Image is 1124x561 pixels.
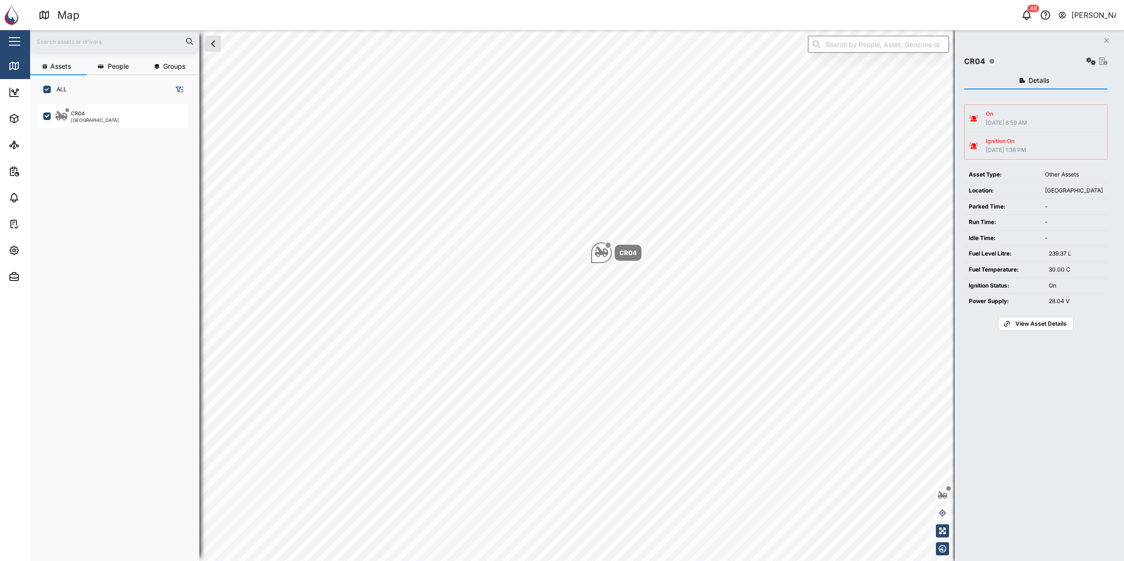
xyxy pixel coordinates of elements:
div: Ignition On [986,137,1026,146]
a: View Asset Details [998,317,1073,331]
div: Idle Time: [969,234,1036,243]
div: 28.04 V [1049,297,1103,306]
div: Map [24,61,46,71]
span: Groups [163,63,185,70]
span: View Asset Details [1015,317,1067,330]
div: [GEOGRAPHIC_DATA] [1045,186,1103,195]
div: Ignition Status: [969,281,1039,290]
div: 30.00 C [1049,265,1103,274]
div: Reports [24,166,56,176]
div: Admin [24,272,52,282]
div: Asset Type: [969,170,1036,179]
div: CR04 [619,248,637,257]
span: People [108,63,129,70]
div: Map [57,7,79,24]
div: - [1045,234,1103,243]
div: - [1045,218,1103,227]
div: Fuel Temperature: [969,265,1039,274]
input: Search by People, Asset, Geozone or Place [808,36,949,53]
span: Assets [50,63,71,70]
div: Fuel Level Litre: [969,249,1039,258]
div: Settings [24,245,58,256]
img: Main Logo [5,5,25,25]
div: On [1049,281,1103,290]
div: Alarms [24,192,54,203]
div: Parked Time: [969,202,1036,211]
div: Map marker [591,242,641,263]
div: Run Time: [969,218,1036,227]
div: [DATE] 8:59 AM [986,119,1027,128]
input: Search assets or drivers [36,34,194,48]
button: [PERSON_NAME] [1058,8,1116,22]
label: ALL [51,86,67,93]
div: Power Supply: [969,297,1039,306]
div: Location: [969,186,1036,195]
div: Dashboard [24,87,67,97]
div: [GEOGRAPHIC_DATA] [71,118,119,122]
div: Tasks [24,219,50,229]
div: Sites [24,140,47,150]
div: Assets [24,113,54,124]
div: On [986,110,1027,119]
div: CR04 [964,56,985,67]
div: CR04 [71,110,85,118]
span: Details [1029,77,1049,84]
div: 46 [1028,5,1039,12]
div: - [1045,202,1103,211]
div: 239.37 L [1049,249,1103,258]
div: [DATE] 1:38 PM [986,146,1026,155]
div: grid [38,101,199,554]
div: [PERSON_NAME] [1071,9,1116,21]
div: Other Assets [1045,170,1103,179]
